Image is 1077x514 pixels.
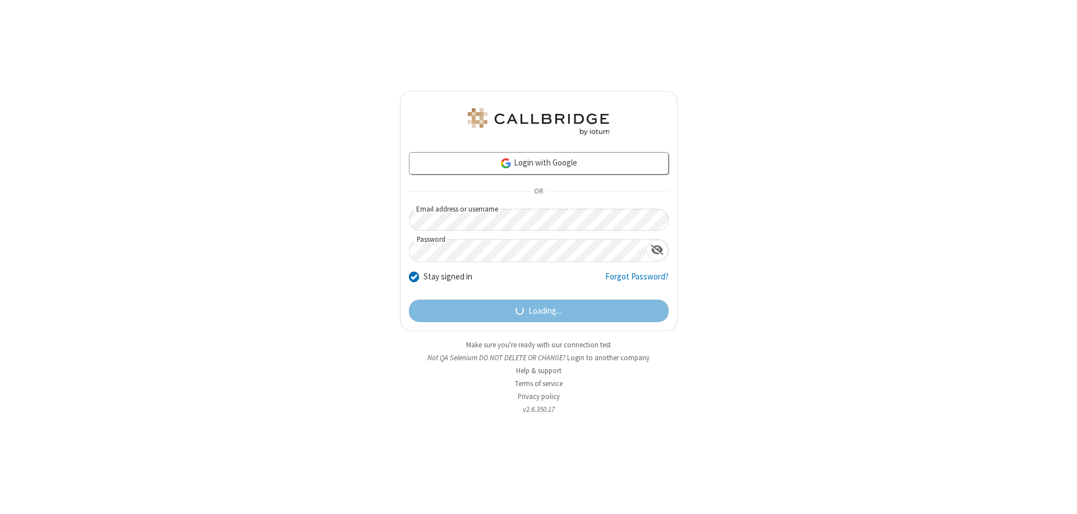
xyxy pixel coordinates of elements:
a: Terms of service [515,379,563,388]
span: OR [530,184,547,200]
button: Login to another company [567,352,650,363]
a: Help & support [516,366,561,375]
span: Loading... [528,305,561,318]
a: Privacy policy [518,392,560,401]
input: Email address or username [409,209,669,231]
li: v2.6.350.17 [400,404,678,415]
a: Make sure you're ready with our connection test [466,340,611,350]
label: Stay signed in [424,270,472,283]
a: Forgot Password? [605,270,669,292]
input: Password [409,240,646,261]
a: Login with Google [409,152,669,175]
button: Loading... [409,300,669,322]
li: Not QA Selenium DO NOT DELETE OR CHANGE? [400,352,678,363]
img: google-icon.png [500,157,512,169]
div: Show password [646,240,668,260]
img: QA Selenium DO NOT DELETE OR CHANGE [466,108,611,135]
